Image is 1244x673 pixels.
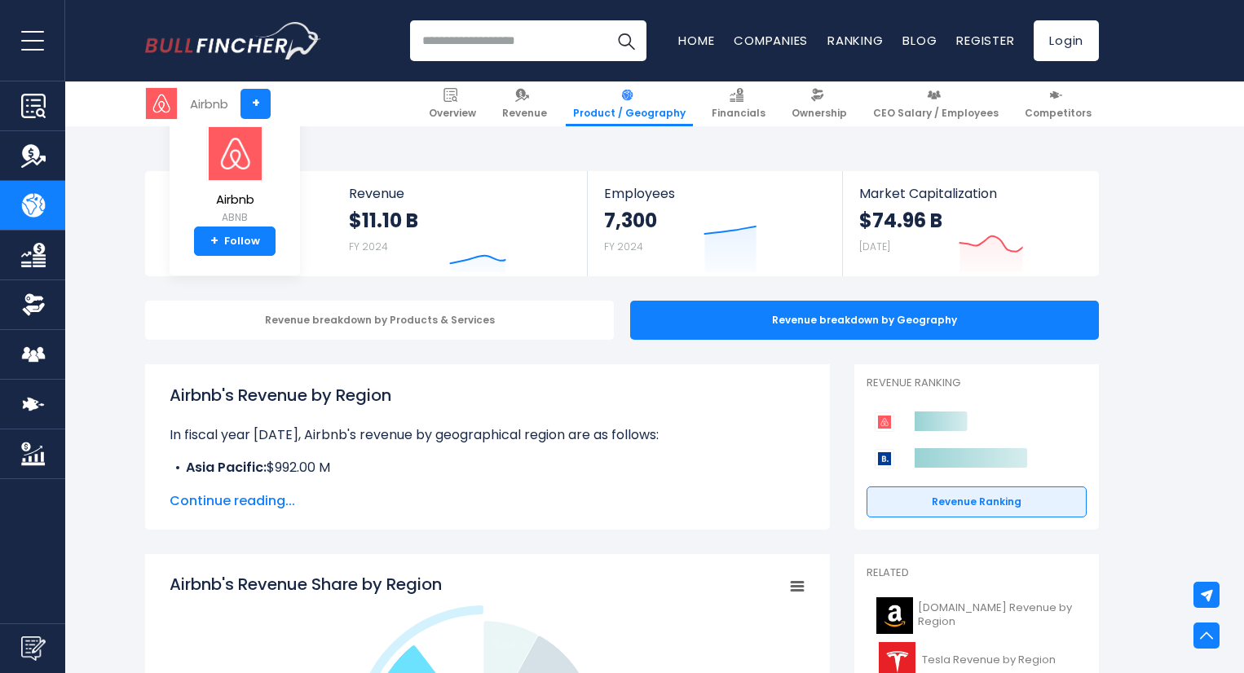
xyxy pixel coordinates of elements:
h1: Airbnb's Revenue by Region [170,383,805,407]
span: Overview [429,107,476,120]
div: Revenue breakdown by Products & Services [145,301,614,340]
span: Continue reading... [170,491,805,511]
small: [DATE] [859,240,890,253]
a: Register [956,32,1014,49]
span: Product / Geography [573,107,686,120]
text: 8.94 % [492,636,530,652]
b: EMEA: [186,477,223,496]
a: Employees 7,300 FY 2024 [588,171,841,276]
button: Search [606,20,646,61]
span: Tesla Revenue by Region [922,653,1056,667]
img: Ownership [21,293,46,317]
a: Overview [421,81,483,126]
small: FY 2024 [349,240,388,253]
a: Ranking [827,32,883,49]
p: In fiscal year [DATE], Airbnb's revenue by geographical region are as follows: [170,425,805,445]
span: Revenue [502,107,547,120]
a: Blog [902,32,937,49]
a: Airbnb ABNB [205,125,264,227]
div: Revenue breakdown by Geography [630,301,1099,340]
span: Airbnb [206,193,263,207]
span: [DOMAIN_NAME] Revenue by Region [918,601,1077,629]
span: CEO Salary / Employees [873,107,999,120]
img: ABNB logo [146,88,177,119]
span: Market Capitalization [859,186,1081,201]
li: $992.00 M [170,458,805,477]
p: Related [867,566,1087,580]
strong: 7,300 [604,208,657,233]
img: Bullfincher logo [145,22,321,59]
a: +Follow [194,227,276,256]
a: Home [678,32,714,49]
a: Revenue [495,81,554,126]
li: $4.14 B [170,477,805,497]
span: Financials [712,107,765,120]
strong: + [210,234,218,249]
span: Competitors [1025,107,1092,120]
a: Market Capitalization $74.96 B [DATE] [843,171,1097,276]
small: FY 2024 [604,240,643,253]
a: Ownership [784,81,854,126]
a: Login [1034,20,1099,61]
strong: $74.96 B [859,208,942,233]
a: Revenue Ranking [867,486,1087,517]
span: Revenue [349,186,571,201]
tspan: Airbnb's Revenue Share by Region [170,573,442,596]
div: Airbnb [190,95,228,113]
a: Financials [704,81,773,126]
small: ABNB [206,210,263,225]
a: Revenue $11.10 B FY 2024 [333,171,588,276]
img: Booking Holdings competitors logo [875,449,894,468]
a: + [240,89,271,119]
img: Airbnb competitors logo [875,412,894,432]
a: [DOMAIN_NAME] Revenue by Region [867,593,1087,638]
img: ABNB logo [206,126,263,181]
strong: $11.10 B [349,208,418,233]
p: Revenue Ranking [867,376,1087,390]
img: AMZN logo [876,597,913,634]
a: Competitors [1017,81,1099,126]
span: Ownership [792,107,847,120]
a: Companies [734,32,808,49]
a: Product / Geography [566,81,693,126]
span: Employees [604,186,825,201]
b: Asia Pacific: [186,458,267,477]
a: CEO Salary / Employees [866,81,1006,126]
a: Go to homepage [145,22,320,59]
